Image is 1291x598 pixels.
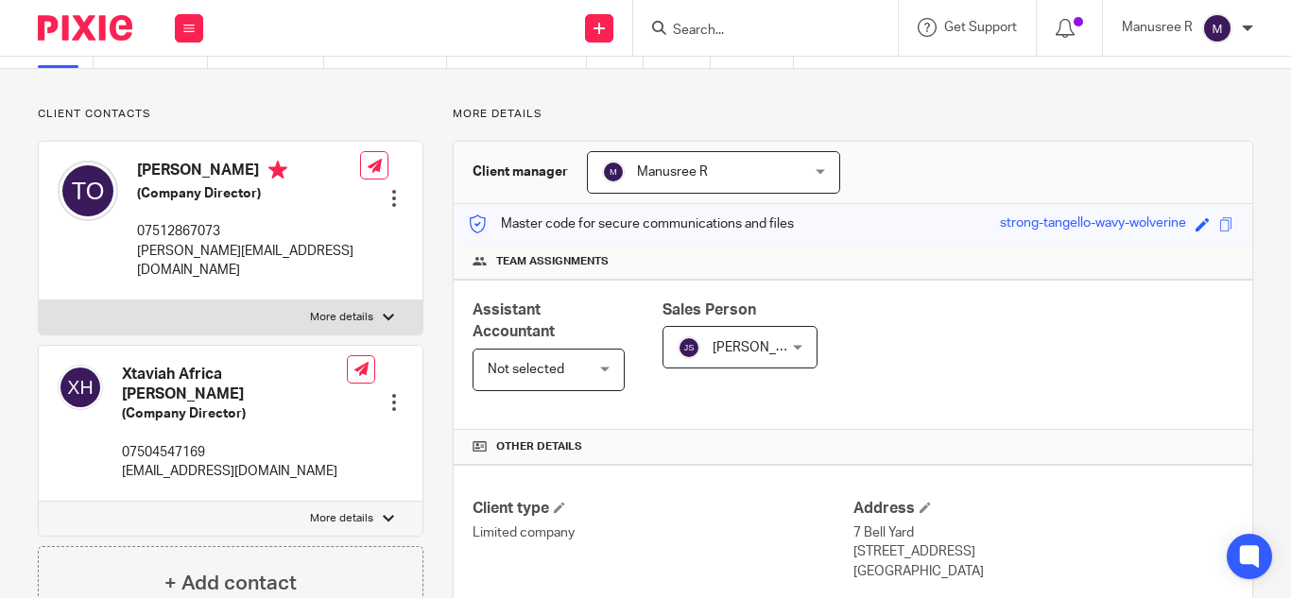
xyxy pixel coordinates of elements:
[122,462,347,481] p: [EMAIL_ADDRESS][DOMAIN_NAME]
[602,161,625,183] img: svg%3E
[496,439,582,454] span: Other details
[473,499,852,519] h4: Client type
[468,214,794,233] p: Master code for secure communications and files
[671,23,841,40] input: Search
[164,569,297,598] h4: + Add contact
[268,161,287,179] i: Primary
[1000,214,1186,235] div: strong-tangello-wavy-wolverine
[137,222,360,241] p: 07512867073
[713,341,817,354] span: [PERSON_NAME]
[137,242,360,281] p: [PERSON_NAME][EMAIL_ADDRESS][DOMAIN_NAME]
[38,15,132,41] img: Pixie
[1122,18,1193,37] p: Manusree R
[853,499,1233,519] h4: Address
[137,161,360,184] h4: [PERSON_NAME]
[473,302,555,339] span: Assistant Accountant
[853,523,1233,542] p: 7 Bell Yard
[944,21,1017,34] span: Get Support
[122,404,347,423] h5: (Company Director)
[122,365,347,405] h4: Xtaviah Africa [PERSON_NAME]
[137,184,360,203] h5: (Company Director)
[122,443,347,462] p: 07504547169
[678,336,700,359] img: svg%3E
[496,254,609,269] span: Team assignments
[637,165,708,179] span: Manusree R
[663,302,756,317] span: Sales Person
[1202,13,1232,43] img: svg%3E
[58,365,103,410] img: svg%3E
[488,363,564,376] span: Not selected
[38,107,423,122] p: Client contacts
[853,542,1233,561] p: [STREET_ADDRESS]
[310,511,373,526] p: More details
[58,161,118,221] img: svg%3E
[473,162,568,181] h3: Client manager
[453,107,1253,122] p: More details
[853,562,1233,581] p: [GEOGRAPHIC_DATA]
[473,523,852,542] p: Limited company
[310,310,373,325] p: More details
